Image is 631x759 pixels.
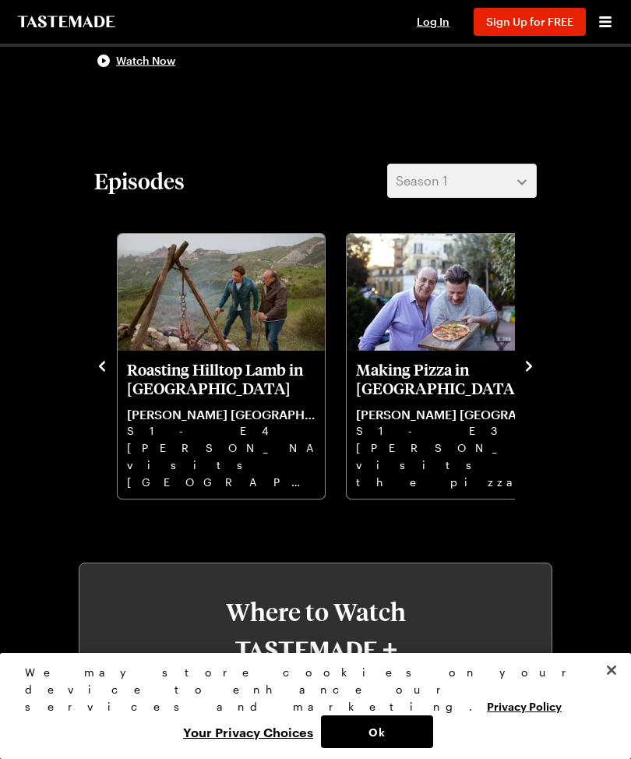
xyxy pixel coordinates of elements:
span: Watch Now [116,53,175,69]
p: [PERSON_NAME] visits the pizza capital of [GEOGRAPHIC_DATA] to learn recipes from the locals. [356,440,545,489]
p: Roasting Hilltop Lamb in [GEOGRAPHIC_DATA] [127,360,315,397]
div: Roasting Hilltop Lamb in Basilicata [118,234,325,499]
p: S1 - E4 [127,422,315,440]
div: Making Pizza in Naples [347,234,554,499]
img: Roasting Hilltop Lamb in Basilicata [118,234,325,351]
a: To Tastemade Home Page [16,16,117,28]
h2: Episodes [94,167,185,195]
p: [PERSON_NAME] visits [GEOGRAPHIC_DATA] in search of some old school Italian recipes. [127,440,315,489]
p: [PERSON_NAME] [GEOGRAPHIC_DATA] [356,407,545,422]
h3: Where to Watch [95,598,536,626]
a: Roasting Hilltop Lamb in Basilicata [127,360,315,489]
button: Open menu [595,12,615,32]
p: [PERSON_NAME] [GEOGRAPHIC_DATA] [127,407,315,422]
span: Sign Up for FREE [486,15,573,28]
button: navigate to previous item [94,355,110,374]
div: 5 / 8 [116,229,345,500]
p: Making Pizza in [GEOGRAPHIC_DATA] [356,360,545,397]
button: Log In [402,14,464,30]
button: Season 1 [387,164,537,198]
div: Privacy [25,664,593,748]
button: navigate to next item [521,355,537,374]
button: Sign Up for FREE [474,8,586,36]
span: Log In [417,15,449,28]
img: Tastemade+ [235,641,397,658]
a: Making Pizza in Naples [356,360,545,489]
button: Close [594,653,629,687]
a: More information about your privacy, opens in a new tab [487,698,562,713]
div: We may store cookies on your device to enhance our services and marketing. [25,664,593,715]
div: 6 / 8 [345,229,574,500]
button: Ok [321,715,433,748]
span: Season 1 [396,171,447,190]
button: Your Privacy Choices [175,715,321,748]
p: S1 - E3 [356,422,545,440]
img: Making Pizza in Naples [347,234,554,351]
